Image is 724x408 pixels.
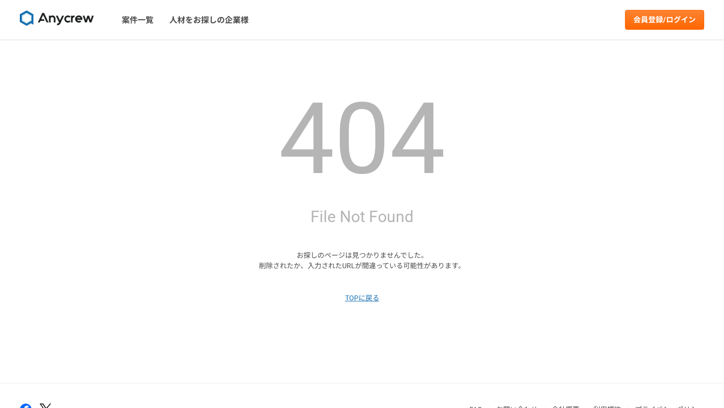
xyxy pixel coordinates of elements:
h1: 404 [279,90,445,189]
a: 会員登録/ログイン [625,10,704,30]
img: 8DqYSo04kwAAAAASUVORK5CYII= [20,10,94,26]
p: お探しのページは見つかりませんでした。 削除されたか、入力されたURLが間違っている可能性があります。 [259,250,465,271]
h2: File Not Found [310,205,414,229]
a: TOPに戻る [345,293,379,303]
